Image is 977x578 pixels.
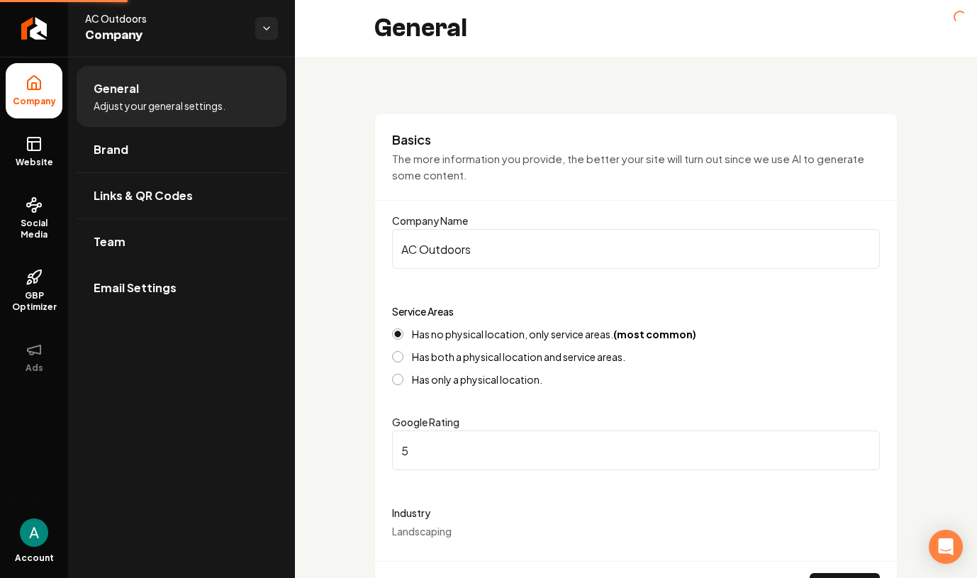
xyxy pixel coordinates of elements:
button: Open user button [20,518,48,547]
a: Social Media [6,185,62,252]
span: Email Settings [94,279,177,296]
a: GBP Optimizer [6,257,62,324]
label: Google Rating [392,416,459,428]
span: Landscaping [392,525,452,538]
img: Andrew Chema [20,518,48,547]
input: Google Rating [392,430,880,470]
span: AC Outdoors [85,11,244,26]
span: Social Media [6,218,62,240]
span: Company [85,26,244,45]
span: Adjust your general settings. [94,99,225,113]
p: The more information you provide, the better your site will turn out since we use AI to generate ... [392,151,880,183]
span: Ads [20,362,49,374]
label: Industry [392,504,880,521]
img: Rebolt Logo [21,17,48,40]
span: General [94,80,139,97]
span: Website [10,157,59,168]
label: Has both a physical location and service areas. [412,352,625,362]
input: Company Name [392,229,880,269]
label: Service Areas [392,305,454,318]
span: Links & QR Codes [94,187,193,204]
label: Has no physical location, only service areas. [412,329,696,339]
span: GBP Optimizer [6,290,62,313]
span: Company [7,96,62,107]
a: Email Settings [77,265,286,311]
h3: Basics [392,131,880,148]
div: Open Intercom Messenger [929,530,963,564]
a: Brand [77,127,286,172]
a: Team [77,219,286,265]
span: Account [15,552,54,564]
strong: (most common) [613,328,696,340]
h2: General [374,14,467,43]
label: Company Name [392,214,468,227]
label: Has only a physical location. [412,374,542,384]
span: Brand [94,141,128,158]
button: Ads [6,330,62,385]
span: Team [94,233,125,250]
a: Links & QR Codes [77,173,286,218]
a: Website [6,124,62,179]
